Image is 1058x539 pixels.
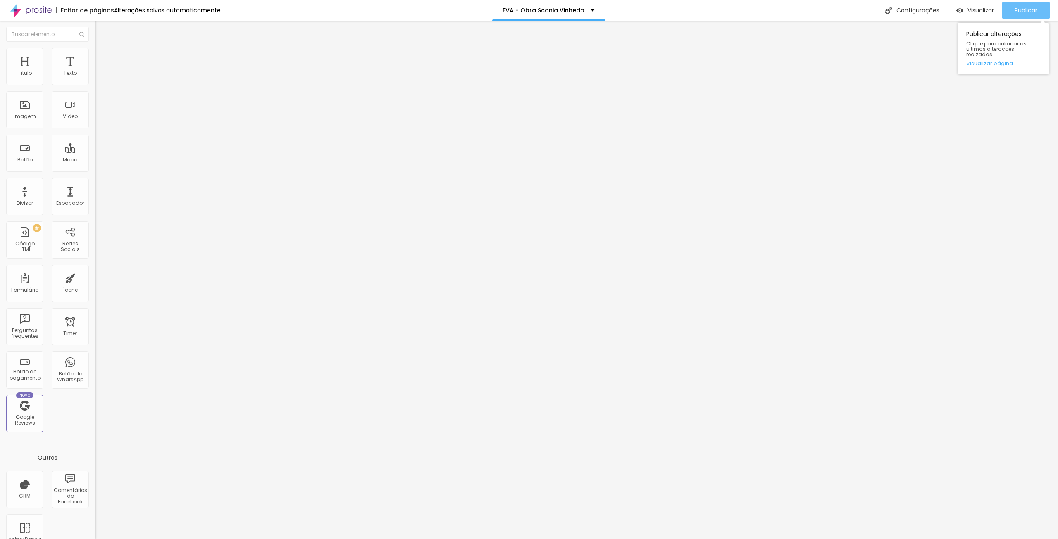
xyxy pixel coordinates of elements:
img: view-1.svg [956,7,963,14]
div: Botão de pagamento [8,369,41,381]
div: Timer [63,330,77,336]
div: Espaçador [56,200,84,206]
div: Editor de páginas [56,7,114,13]
div: Alterações salvas automaticamente [114,7,221,13]
img: Icone [885,7,892,14]
div: Redes Sociais [54,241,86,253]
div: Mapa [63,157,78,163]
div: Ícone [63,287,78,293]
div: Novo [16,392,34,398]
img: Icone [79,32,84,37]
input: Buscar elemento [6,27,89,42]
div: Título [18,70,32,76]
div: Imagem [14,114,36,119]
div: Formulário [11,287,38,293]
div: Google Reviews [8,414,41,426]
div: Vídeo [63,114,78,119]
p: EVA - Obra Scania Vinhedo [503,7,584,13]
a: Visualizar página [966,61,1041,66]
span: Clique para publicar as ultimas alterações reaizadas [966,41,1041,57]
button: Publicar [1002,2,1050,19]
div: Botão do WhatsApp [54,371,86,383]
div: Código HTML [8,241,41,253]
div: Perguntas frequentes [8,328,41,340]
button: Visualizar [948,2,1002,19]
div: Divisor [17,200,33,206]
span: Visualizar [967,7,994,14]
span: Publicar [1015,7,1037,14]
div: Texto [64,70,77,76]
div: CRM [19,493,31,499]
div: Publicar alterações [958,23,1049,74]
div: Botão [17,157,33,163]
div: Comentários do Facebook [54,487,86,505]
